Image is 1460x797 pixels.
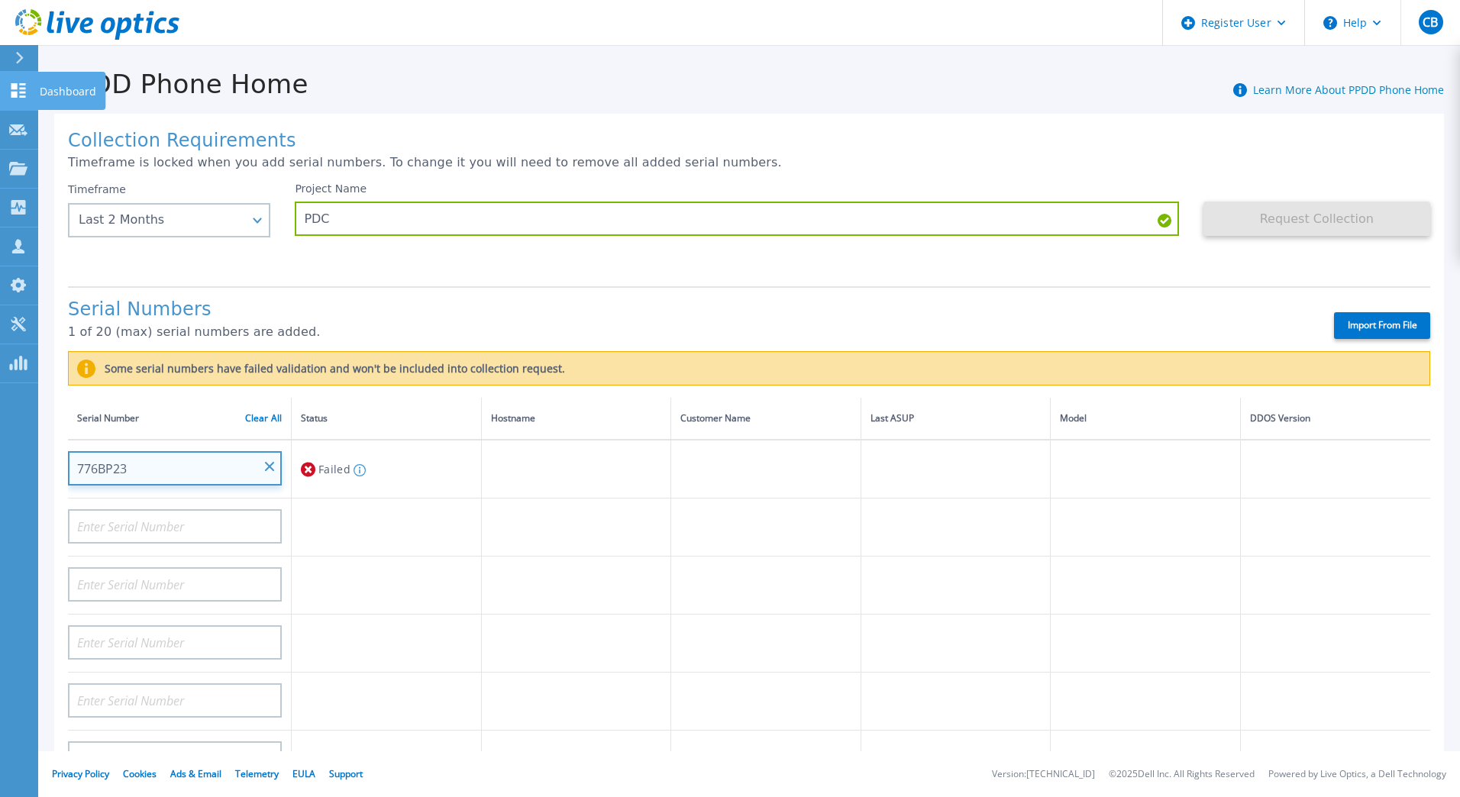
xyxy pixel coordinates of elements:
input: Enter Serial Number [68,683,282,718]
th: Last ASUP [861,398,1051,440]
a: Telemetry [235,767,279,780]
li: Powered by Live Optics, a Dell Technology [1268,770,1446,779]
li: © 2025 Dell Inc. All Rights Reserved [1109,770,1255,779]
p: Timeframe is locked when you add serial numbers. To change it you will need to remove all added s... [68,156,1430,169]
a: Clear All [245,413,282,424]
th: DDOS Version [1240,398,1430,440]
input: Enter Serial Number [68,741,282,776]
a: Ads & Email [170,767,221,780]
th: Customer Name [671,398,861,440]
h1: Collection Requirements [68,131,1430,152]
th: Hostname [481,398,671,440]
a: Cookies [123,767,157,780]
input: Enter Project Name [295,202,1178,236]
div: Serial Number [77,410,282,427]
label: Timeframe [68,183,126,195]
p: 1 of 20 (max) serial numbers are added. [68,325,1307,339]
input: Enter Serial Number [68,451,282,486]
span: CB [1423,16,1438,28]
h1: PPDD Phone Home [38,69,308,99]
label: Some serial numbers have failed validation and won't be included into collection request. [95,363,565,375]
div: Failed [301,455,472,483]
th: Model [1051,398,1241,440]
input: Enter Serial Number [68,625,282,660]
h1: Serial Numbers [68,299,1307,321]
div: Last 2 Months [79,213,243,227]
a: Privacy Policy [52,767,109,780]
p: Dashboard [40,72,96,111]
a: Support [329,767,363,780]
label: Import From File [1334,312,1430,339]
li: Version: [TECHNICAL_ID] [992,770,1095,779]
input: Enter Serial Number [68,567,282,602]
a: EULA [292,767,315,780]
th: Status [292,398,482,440]
a: Learn More About PPDD Phone Home [1253,82,1444,97]
label: Project Name [295,183,367,194]
input: Enter Serial Number [68,509,282,544]
button: Request Collection [1203,202,1430,236]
